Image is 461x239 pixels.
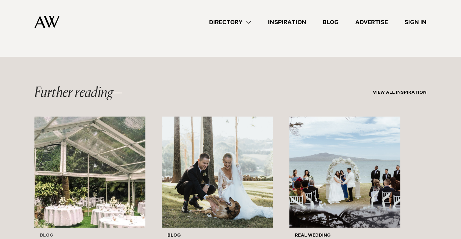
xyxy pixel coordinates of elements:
h2: Further reading [34,86,123,100]
a: View all inspiration [373,90,427,96]
img: Auckland Weddings Logo [34,16,60,28]
a: Directory [201,18,260,27]
a: Sign In [396,18,435,27]
h6: Real Wedding [295,233,395,239]
img: Blog | Weddings at Beaufords in Totara Park - The Ultimate Guide [34,117,145,228]
img: Real Wedding | Elmira & Kevin [289,117,400,228]
img: Blog | The Complete Guide to Dog-Friendly Weddings [162,117,273,228]
h6: Blog [40,233,140,239]
h6: Blog [167,233,267,239]
a: Advertise [347,18,396,27]
a: Inspiration [260,18,315,27]
a: Blog [315,18,347,27]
